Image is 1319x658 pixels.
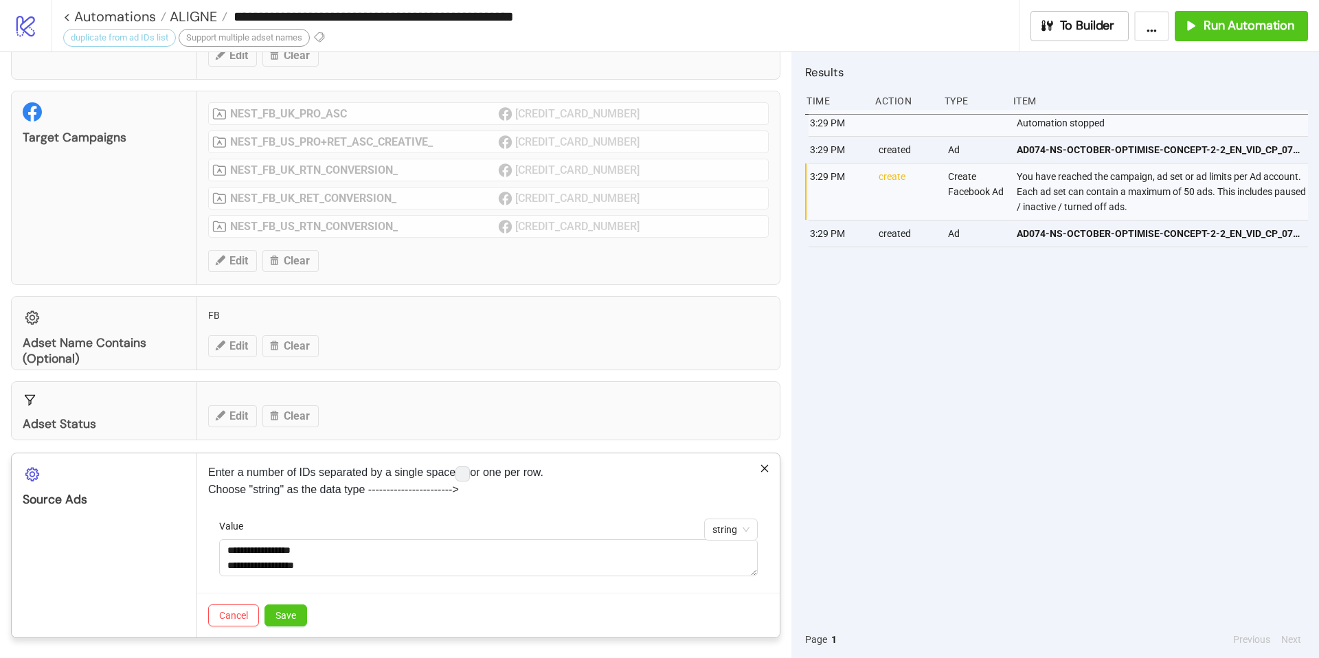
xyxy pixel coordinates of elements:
[1017,137,1302,163] a: AD074-NS-OCTOBER-OPTIMISE-CONCEPT-2-2_EN_VID_CP_07102025_F_NSE_None_None_
[23,492,185,508] div: Source Ads
[1017,220,1302,247] a: AD074-NS-OCTOBER-OPTIMISE-CONCEPT-2-2_EN_VID_CP_07102025_F_NSE_None_None_
[809,220,868,247] div: 3:29 PM
[1204,18,1294,34] span: Run Automation
[208,604,259,626] button: Cancel
[712,519,749,540] span: string
[275,610,296,621] span: Save
[805,63,1308,81] h2: Results
[827,632,841,647] button: 1
[809,163,868,220] div: 3:29 PM
[947,163,1006,220] div: Create Facebook Ad
[1017,142,1302,157] span: AD074-NS-OCTOBER-OPTIMISE-CONCEPT-2-2_EN_VID_CP_07102025_F_NSE_None_None_
[166,10,227,23] a: ALIGNE
[166,8,217,25] span: ALIGNE
[809,137,868,163] div: 3:29 PM
[1012,88,1308,114] div: Item
[264,604,307,626] button: Save
[947,137,1006,163] div: Ad
[1017,226,1302,241] span: AD074-NS-OCTOBER-OPTIMISE-CONCEPT-2-2_EN_VID_CP_07102025_F_NSE_None_None_
[1134,11,1169,41] button: ...
[208,464,769,497] p: Enter a number of IDs separated by a single space or one per row. Choose "string" as the data typ...
[877,137,936,163] div: created
[947,220,1006,247] div: Ad
[1175,11,1308,41] button: Run Automation
[1277,632,1305,647] button: Next
[219,539,758,576] textarea: Value
[877,163,936,220] div: create
[1015,110,1311,136] div: Automation stopped
[877,220,936,247] div: created
[805,88,864,114] div: Time
[63,10,166,23] a: < Automations
[1015,163,1311,220] div: You have reached the campaign, ad set or ad limits per Ad account. Each ad set can contain a maxi...
[63,29,176,47] div: duplicate from ad IDs list
[874,88,933,114] div: Action
[805,632,827,647] span: Page
[809,110,868,136] div: 3:29 PM
[179,29,310,47] div: Support multiple adset names
[219,610,248,621] span: Cancel
[760,464,769,473] span: close
[1030,11,1129,41] button: To Builder
[943,88,1002,114] div: Type
[1229,632,1274,647] button: Previous
[219,519,252,534] label: Value
[1060,18,1115,34] span: To Builder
